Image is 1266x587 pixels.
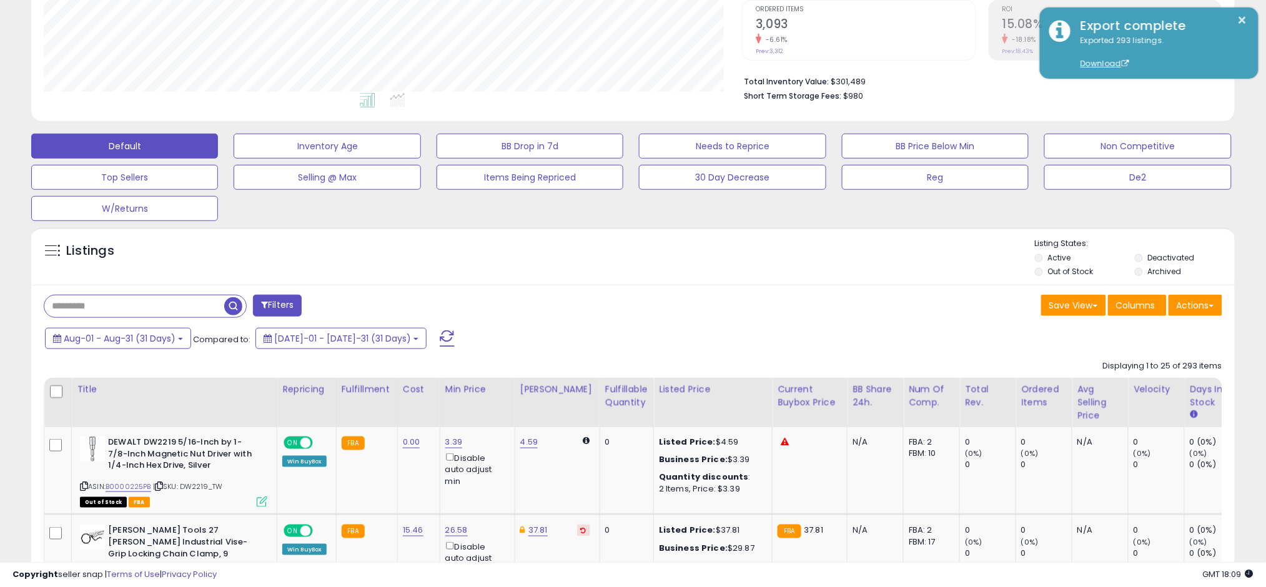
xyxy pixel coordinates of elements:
[80,497,127,508] span: All listings that are currently out of stock and unavailable for purchase on Amazon
[659,524,716,536] b: Listed Price:
[1108,295,1167,316] button: Columns
[744,73,1213,88] li: $301,489
[1190,459,1240,470] div: 0 (0%)
[403,383,435,396] div: Cost
[528,524,548,536] a: 37.81
[659,471,749,483] b: Quantity discounts
[1190,437,1240,448] div: 0 (0%)
[445,436,463,448] a: 3.39
[1044,134,1231,159] button: Non Competitive
[756,17,975,34] h2: 3,093
[1077,525,1119,536] div: N/A
[965,437,1016,448] div: 0
[437,165,623,190] button: Items Being Repriced
[255,328,427,349] button: [DATE]-01 - [DATE]-31 (31 Days)
[659,471,763,483] div: :
[659,542,728,554] b: Business Price:
[77,383,272,396] div: Title
[1190,548,1240,559] div: 0 (0%)
[31,196,218,221] button: W/Returns
[605,525,644,536] div: 0
[80,437,267,506] div: ASIN:
[445,383,510,396] div: Min Price
[1021,525,1072,536] div: 0
[1077,383,1123,422] div: Avg Selling Price
[1048,252,1071,263] label: Active
[1002,17,1222,34] h2: 15.08%
[234,134,420,159] button: Inventory Age
[1134,525,1184,536] div: 0
[1002,6,1222,13] span: ROI
[80,437,105,461] img: 41SvEeJwj7L._SL40_.jpg
[282,544,327,555] div: Win BuyBox
[659,525,763,536] div: $37.81
[843,90,863,102] span: $980
[1077,437,1119,448] div: N/A
[778,525,801,538] small: FBA
[853,437,894,448] div: N/A
[162,568,217,580] a: Privacy Policy
[1002,47,1034,55] small: Prev: 18.43%
[909,437,950,448] div: FBA: 2
[659,383,767,396] div: Listed Price
[965,383,1011,409] div: Total Rev.
[1081,58,1129,69] a: Download
[1147,252,1194,263] label: Deactivated
[778,383,842,409] div: Current Buybox Price
[108,525,260,563] b: [PERSON_NAME] Tools 27 [PERSON_NAME] Industrial Vise-Grip Locking Chain Clamp, 9
[1147,266,1181,277] label: Archived
[342,437,365,450] small: FBA
[282,456,327,467] div: Win BuyBox
[45,328,191,349] button: Aug-01 - Aug-31 (31 Days)
[756,6,975,13] span: Ordered Items
[842,134,1029,159] button: BB Price Below Min
[1008,35,1037,44] small: -18.18%
[285,526,300,536] span: ON
[1044,165,1231,190] button: De2
[31,134,218,159] button: Default
[1190,409,1197,420] small: Days In Stock.
[1071,35,1249,70] div: Exported 293 listings.
[445,451,505,487] div: Disable auto adjust min
[1021,448,1039,458] small: (0%)
[445,524,468,536] a: 26.58
[965,448,982,458] small: (0%)
[1071,17,1249,35] div: Export complete
[659,436,716,448] b: Listed Price:
[1048,266,1094,277] label: Out of Stock
[965,525,1016,536] div: 0
[965,459,1016,470] div: 0
[1190,537,1207,547] small: (0%)
[403,436,420,448] a: 0.00
[909,536,950,548] div: FBM: 17
[605,383,648,409] div: Fulfillable Quantity
[234,165,420,190] button: Selling @ Max
[106,481,151,492] a: B0000225PB
[659,543,763,554] div: $29.87
[1238,12,1248,28] button: ×
[285,438,300,448] span: ON
[659,483,763,495] div: 2 Items, Price: $3.39
[1134,383,1179,396] div: Velocity
[80,525,105,550] img: 41qGcXXFxuL._SL40_.jpg
[639,165,826,190] button: 30 Day Decrease
[64,332,176,345] span: Aug-01 - Aug-31 (31 Days)
[193,333,250,345] span: Compared to:
[129,497,150,508] span: FBA
[909,448,950,459] div: FBM: 10
[842,165,1029,190] button: Reg
[311,526,331,536] span: OFF
[1021,437,1072,448] div: 0
[1021,459,1072,470] div: 0
[1035,238,1235,250] p: Listing States:
[744,91,841,101] b: Short Term Storage Fees:
[1134,437,1184,448] div: 0
[445,540,505,576] div: Disable auto adjust min
[909,525,950,536] div: FBA: 2
[108,437,260,475] b: DEWALT DW2219 5/16-Inch by 1-7/8-Inch Magnetic Nut Driver with 1/4-Inch Hex Drive, Silver
[605,437,644,448] div: 0
[107,568,160,580] a: Terms of Use
[520,436,538,448] a: 4.59
[659,437,763,448] div: $4.59
[639,134,826,159] button: Needs to Reprice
